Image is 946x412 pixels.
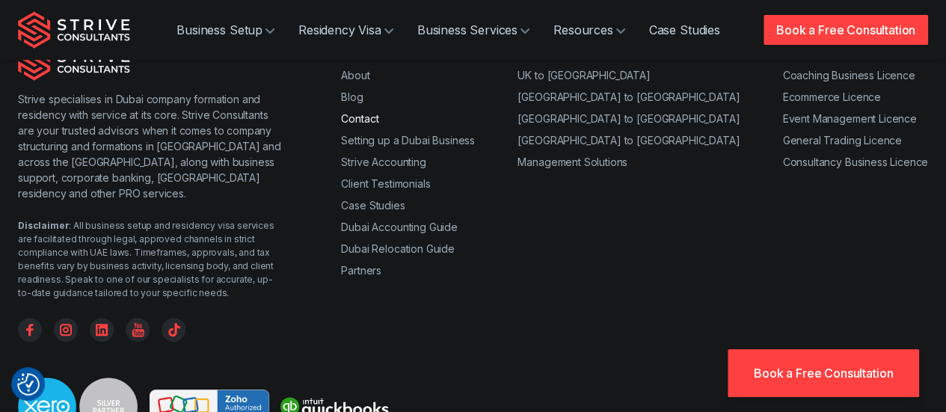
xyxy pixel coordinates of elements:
a: Ecommerce Licence [782,90,880,103]
a: Case Studies [637,15,732,45]
a: Linkedin [90,318,114,342]
button: Consent Preferences [17,373,40,396]
a: [GEOGRAPHIC_DATA] to [GEOGRAPHIC_DATA] [517,134,740,147]
img: Revisit consent button [17,373,40,396]
a: Partners [341,264,381,277]
a: Coaching Business Licence [782,69,915,82]
div: : All business setup and residency visa services are facilitated through legal, approved channels... [18,219,281,300]
a: Dubai Accounting Guide [341,221,457,233]
a: Residency Visa [286,15,405,45]
a: Resources [541,15,637,45]
a: About [341,69,369,82]
a: [GEOGRAPHIC_DATA] to [GEOGRAPHIC_DATA] [517,90,740,103]
a: General Trading Licence [782,134,901,147]
a: Book a Free Consultation [728,349,919,397]
p: Strive specialises in Dubai company formation and residency with service at its core. Strive Cons... [18,91,281,201]
a: UK to [GEOGRAPHIC_DATA] [517,69,650,82]
a: Business Setup [165,15,286,45]
a: Strive Accounting [341,156,426,168]
strong: Disclaimer [18,220,69,231]
img: Strive Consultants [18,11,130,49]
a: Event Management Licence [782,112,916,125]
a: Dubai Relocation Guide [341,242,454,255]
a: Contact [341,112,378,125]
a: [GEOGRAPHIC_DATA] to [GEOGRAPHIC_DATA] [517,112,740,125]
a: Client Testimonials [341,177,430,190]
a: Management Solutions [517,156,627,168]
a: Book a Free Consultation [764,15,928,45]
img: Strive Consultants [18,43,130,80]
a: Blog [341,90,363,103]
a: Consultancy Business Licence [782,156,928,168]
a: Facebook [18,318,42,342]
a: TikTok [162,318,185,342]
a: Setting up a Dubai Business [341,134,475,147]
a: YouTube [126,318,150,342]
a: Business Services [405,15,541,45]
a: Case Studies [341,199,405,212]
a: Instagram [54,318,78,342]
